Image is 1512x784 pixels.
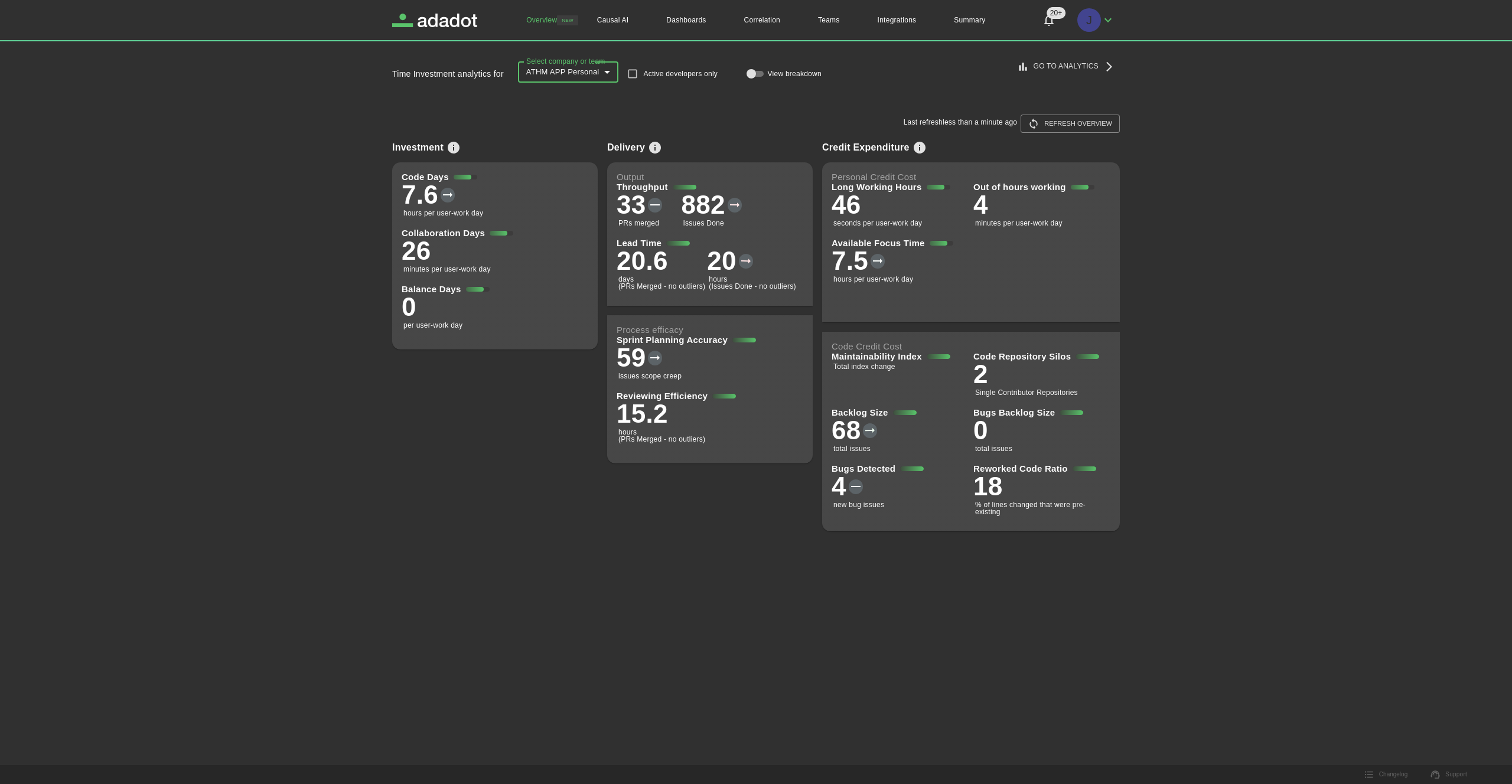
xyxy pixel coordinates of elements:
[833,220,922,227] p: seconds per user-work day
[975,389,1078,396] p: Single Contributor Repositories
[973,463,1068,473] p: Reworked Code Ratio
[973,192,988,218] p: 4
[822,142,910,153] p: Credit Expenditure
[1358,766,1415,783] button: Changelog
[975,220,1063,227] p: minutes per user-work day
[1015,57,1120,76] a: Go to Analytics
[904,118,1018,129] p: Tuesday, 12 August 2025 09:21
[832,192,861,218] p: 46
[617,192,646,218] p: 33
[617,401,668,427] p: 15.2
[645,138,665,158] button: View info on metrics
[768,68,822,79] p: View breakdown
[403,266,491,273] p: minutes per user-work day
[526,56,1501,66] label: Select company or team
[1424,766,1474,783] a: Support
[402,294,416,320] p: 0
[1047,7,1065,19] span: 20+
[403,210,483,217] p: hours per user-work day
[910,138,930,158] button: View info on metrics
[832,248,868,274] p: 7.5
[617,172,803,182] p: Output
[973,361,988,387] p: 2
[402,172,449,182] p: Code Days
[617,335,728,345] p: Sprint Planning Accuracy
[617,248,668,274] p: 20.6
[444,138,464,158] button: View info on metrics
[621,61,727,86] label: As developers are regarded the ones that did at least one commit 10% of the working days of the p...
[707,248,736,274] p: 20
[1073,5,1120,35] button: j
[402,238,431,264] p: 26
[402,284,461,294] p: Balance Days
[1021,115,1120,133] button: Refresh overview
[744,67,758,81] span: controlled
[973,351,1071,361] p: Code Repository Silos
[833,445,871,452] p: total issues
[832,351,922,361] p: Maintainability Index
[1035,6,1063,34] button: Notifications
[607,142,645,153] p: Delivery
[832,417,861,443] p: 68
[402,182,438,208] p: 7.6
[973,407,1055,417] p: Bugs Backlog Size
[975,501,1109,515] p: % of lines changed that were pre-existing
[832,182,922,192] p: Long Working Hours
[973,473,1002,499] p: 18
[402,228,485,238] p: Collaboration Days
[617,182,668,192] p: Throughput
[392,69,504,79] p: Time Investment analytics for
[683,220,724,227] p: Issues Done
[392,142,444,153] p: Investment
[833,276,913,283] p: hours per user-work day
[833,501,884,508] p: new bug issues
[975,445,1012,452] p: total issues
[617,238,661,248] p: Lead Time
[973,182,1066,192] p: Out of hours working
[709,276,796,290] p: hours (Issues Done - no outliers)
[392,14,477,27] a: Adadot Homepage
[832,473,846,499] p: 4
[973,417,988,443] p: 0
[618,220,659,227] p: PRs merged
[526,67,599,78] div: ATHM APP Personal
[644,68,718,79] p: Active developers only
[832,172,1110,182] p: Personal Credit Cost
[403,322,462,329] p: per user-work day
[617,345,646,371] p: 59
[832,463,895,473] p: Bugs Detected
[833,363,895,370] p: Total index change
[832,341,1110,351] p: Code Credit Cost
[621,63,644,85] span: Developers only
[681,192,725,218] p: 882
[618,373,682,380] p: issues scope creep
[832,407,888,417] p: Backlog Size
[618,429,705,443] p: hours (PRs Merged - no outliers)
[1077,8,1101,32] div: j
[617,325,803,335] p: Process efficacy
[618,276,705,290] p: days (PRs Merged - no outliers)
[617,391,708,401] p: Reviewing Efficiency
[832,238,925,248] p: Available Focus Time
